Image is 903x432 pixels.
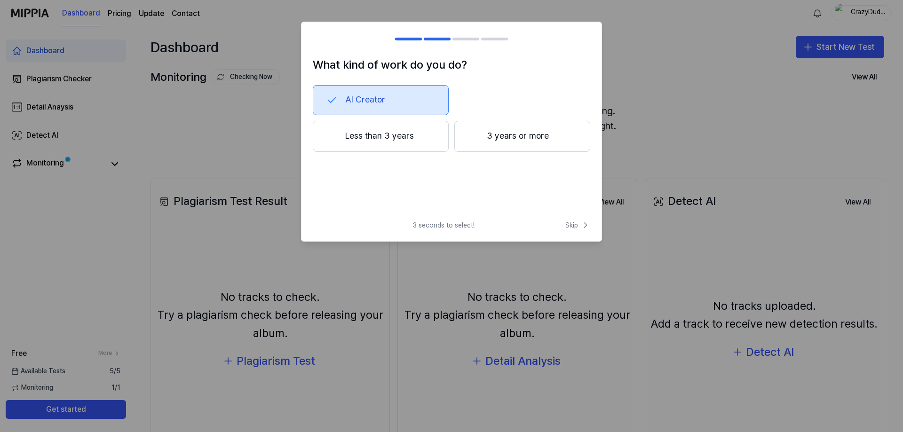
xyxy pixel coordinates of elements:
[565,220,590,230] span: Skip
[413,221,475,230] span: 3 seconds to select!
[313,121,449,152] button: Less than 3 years
[313,56,590,74] h1: What kind of work do you do?
[454,121,590,152] button: 3 years or more
[563,220,590,230] button: Skip
[313,85,449,115] button: AI Creator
